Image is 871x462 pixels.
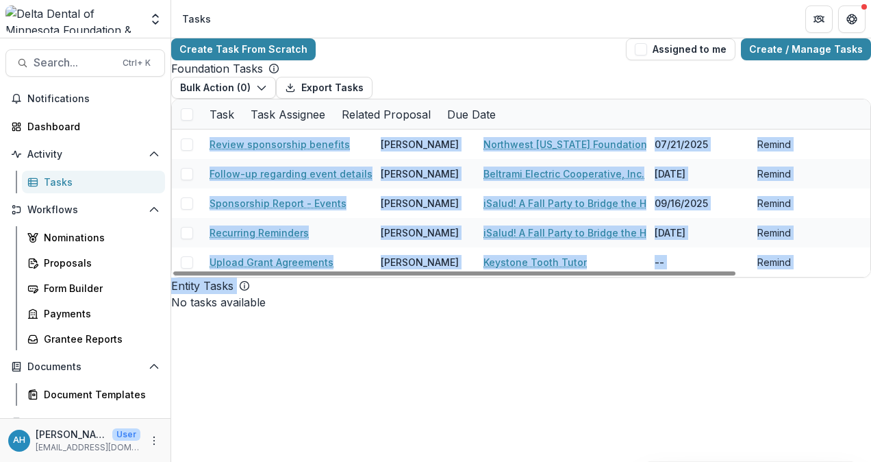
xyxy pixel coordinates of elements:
a: Create / Manage Tasks [741,38,871,60]
a: Dashboard [5,115,165,138]
button: Assigned to me [626,38,735,60]
button: Remind [757,255,791,269]
div: Annessa Hicks [13,436,25,445]
div: Related Proposal [333,99,439,129]
a: Sponsorship Report - Events [210,196,346,210]
nav: breadcrumb [177,9,216,29]
div: [PERSON_NAME] [381,255,459,269]
a: Create Task From Scratch [171,38,316,60]
button: Get Help [838,5,866,33]
span: Contacts [27,417,143,428]
div: [DATE] [646,159,749,189]
div: Form Builder [44,281,154,295]
div: Nominations [44,230,154,245]
a: Grantee Reports [22,328,165,350]
a: Beltrami Electric Cooperative, Inc. [483,167,644,181]
p: [EMAIL_ADDRESS][DOMAIN_NAME] [36,441,140,454]
a: iSalud! A Fall Party to Bridge the Health Access Gap [483,196,731,210]
a: Recurring Reminders [210,226,309,240]
div: Task Assignee [242,99,333,129]
button: Partners [805,5,833,33]
button: Export Tasks [276,77,373,99]
a: Nominations [22,226,165,249]
a: Upload Grant Agreements [210,255,333,269]
button: Open entity switcher [146,5,165,33]
button: Open Activity [5,143,165,165]
div: Tasks [182,12,211,26]
p: [PERSON_NAME] [36,427,107,441]
p: No tasks available [171,294,871,311]
p: User [112,428,140,441]
div: Ctrl + K [120,56,153,71]
p: Entity Tasks [171,278,233,294]
button: More [146,433,162,449]
a: Proposals [22,252,165,274]
div: 07/21/2025 [646,130,749,159]
div: Task [201,99,242,129]
div: [PERSON_NAME] [381,226,459,240]
button: Remind [757,226,791,240]
a: Form Builder [22,277,165,300]
div: [PERSON_NAME] [381,137,459,151]
span: Search... [34,56,114,69]
button: Remind [757,137,791,151]
div: Due Date [439,106,504,123]
div: [PERSON_NAME] [381,196,459,210]
img: Delta Dental of Minnesota Foundation & Community Giving logo [5,5,140,33]
div: Grantee Reports [44,332,154,346]
button: Open Contacts [5,411,165,433]
span: Activity [27,149,143,160]
div: Proposals [44,256,154,270]
div: Payments [44,306,154,321]
div: Tasks [44,175,154,189]
div: Dashboard [27,119,154,134]
a: Northwest [US_STATE] Foundation [483,137,647,151]
span: Notifications [27,93,160,105]
span: Documents [27,361,143,373]
button: Remind [757,167,791,181]
div: Task [201,106,242,123]
div: 09/16/2025 [646,189,749,218]
button: Search... [5,49,165,77]
div: Document Templates [44,387,154,402]
a: Keystone Tooth Tutor [483,255,587,269]
button: Notifications [5,88,165,110]
div: -- [646,247,749,277]
div: Related Proposal [333,106,439,123]
a: Follow-up regarding event details. [210,167,375,181]
p: Foundation Tasks [171,60,263,77]
button: Open Documents [5,356,165,378]
div: Task Assignee [242,106,333,123]
a: Payments [22,302,165,325]
div: Due Date [439,99,504,129]
button: Bulk Action (0) [171,77,276,99]
a: Document Templates [22,383,165,406]
a: Review sponsorship benefits [210,137,350,151]
div: [PERSON_NAME] [381,167,459,181]
a: iSalud! A Fall Party to Bridge the Health Access Gap [483,226,731,240]
button: Remind [757,196,791,210]
button: Open Workflows [5,199,165,221]
div: [DATE] [646,218,749,247]
a: Tasks [22,171,165,193]
span: Workflows [27,204,143,216]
